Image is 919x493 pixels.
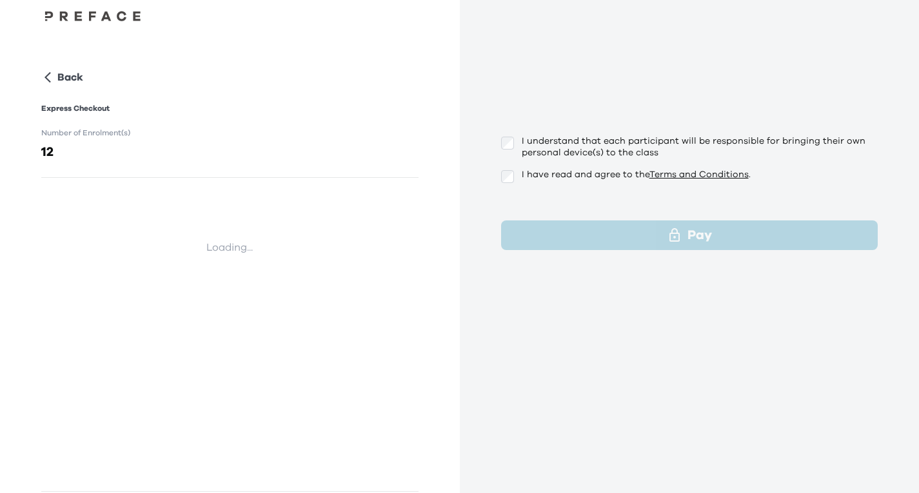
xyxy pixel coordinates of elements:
p: Loading... [206,240,253,255]
img: Preface Logo [41,10,144,21]
p: Back [57,70,83,85]
h2: 12 [41,142,419,162]
h1: Number of Enrolment(s) [41,128,419,137]
p: I have read and agree to the . [522,169,751,180]
button: Back [41,67,88,88]
h1: Express Checkout [41,104,419,113]
p: Pay [687,226,712,245]
a: Terms and Conditions [649,170,749,179]
button: Pay [501,220,878,250]
p: I understand that each participant will be responsible for bringing their own personal device(s) ... [522,135,878,159]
